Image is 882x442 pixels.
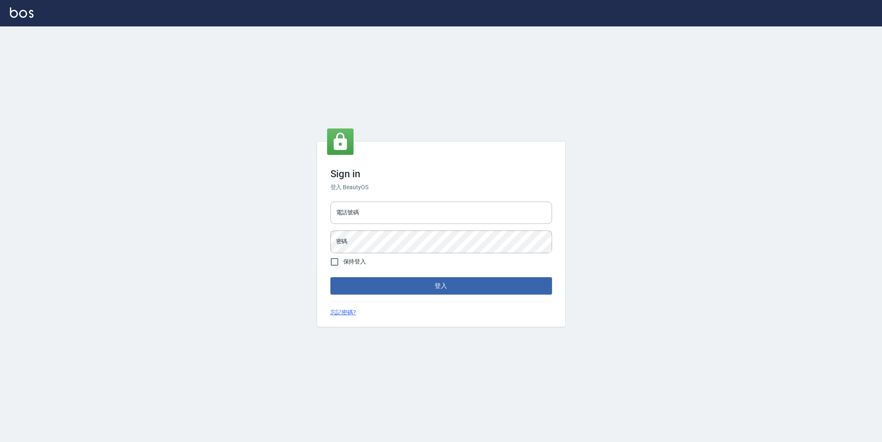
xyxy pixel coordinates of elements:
h3: Sign in [330,168,552,180]
img: Logo [10,7,33,18]
span: 保持登入 [343,257,366,266]
button: 登入 [330,277,552,295]
h6: 登入 BeautyOS [330,183,552,192]
a: 忘記密碼? [330,308,356,317]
